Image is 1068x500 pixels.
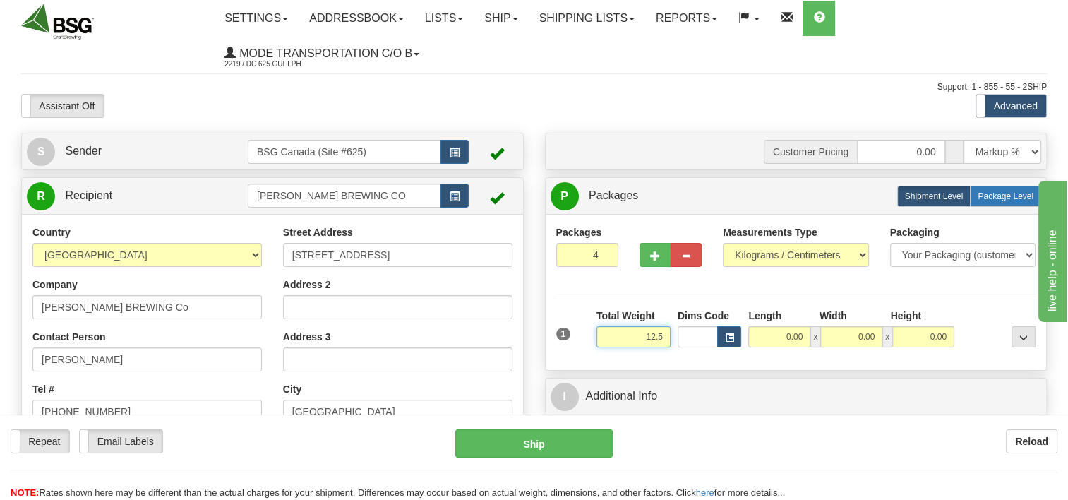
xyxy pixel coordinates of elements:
[455,429,612,458] button: Ship
[529,1,645,36] a: Shipping lists
[65,189,112,201] span: Recipient
[551,181,1042,210] a: P Packages
[978,191,1033,201] span: Package Level
[299,1,414,36] a: Addressbook
[248,184,441,208] input: Recipient Id
[1036,178,1067,322] iframe: chat widget
[810,326,820,347] span: x
[65,145,102,157] span: Sender
[678,309,729,323] label: Dims Code
[283,225,353,239] label: Street Address
[21,81,1047,93] div: Support: 1 - 855 - 55 - 2SHIP
[27,138,55,166] span: S
[645,1,728,36] a: Reports
[27,182,55,210] span: R
[27,181,223,210] a: R Recipient
[32,330,105,344] label: Contact Person
[32,382,54,396] label: Tel #
[696,487,714,498] a: here
[1015,436,1048,447] b: Reload
[596,309,655,323] label: Total Weight
[723,225,817,239] label: Measurements Type
[891,309,922,323] label: Height
[21,4,94,40] img: logo2219.jpg
[905,191,964,201] span: Shipment Level
[820,309,847,323] label: Width
[474,1,528,36] a: Ship
[236,47,412,59] span: Mode Transportation c/o B
[27,137,248,166] a: S Sender
[283,278,331,292] label: Address 2
[224,57,330,71] span: 2219 / DC 625 Guelph
[556,328,571,340] span: 1
[551,182,579,210] span: P
[414,1,474,36] a: Lists
[748,309,781,323] label: Length
[1012,326,1036,347] div: ...
[551,382,1042,411] a: IAdditional Info
[1006,429,1057,453] button: Reload
[32,225,71,239] label: Country
[764,140,857,164] span: Customer Pricing
[589,189,638,201] span: Packages
[248,140,441,164] input: Sender Id
[283,382,301,396] label: City
[882,326,892,347] span: x
[11,8,131,25] div: live help - online
[551,383,579,411] span: I
[890,225,940,239] label: Packaging
[556,225,602,239] label: Packages
[214,1,299,36] a: Settings
[283,330,331,344] label: Address 3
[32,278,78,292] label: Company
[80,430,162,453] label: Email Labels
[283,243,512,267] input: Enter a location
[11,430,69,453] label: Repeat
[976,95,1046,117] label: Advanced
[214,36,430,71] a: Mode Transportation c/o B 2219 / DC 625 Guelph
[11,487,39,498] span: NOTE:
[22,95,104,117] label: Assistant Off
